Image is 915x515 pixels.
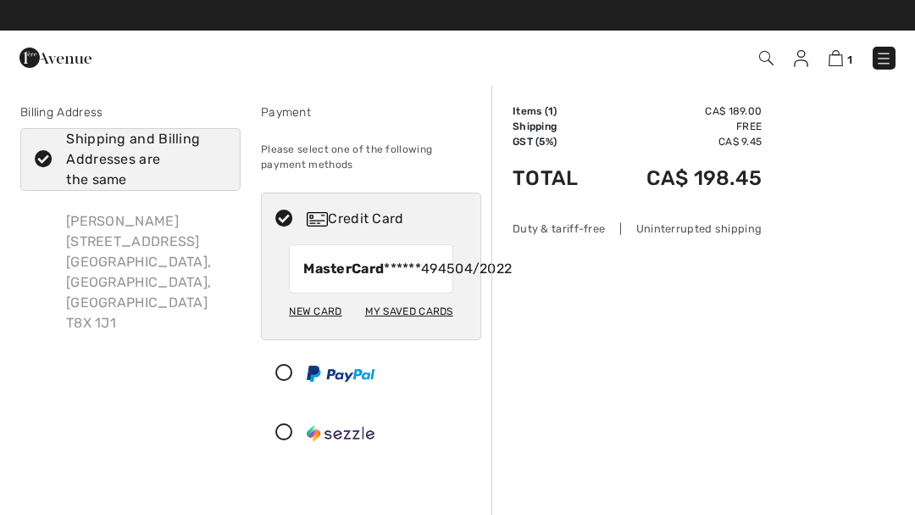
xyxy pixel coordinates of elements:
[307,212,328,227] img: Credit Card
[603,149,762,207] td: CA$ 198.45
[289,297,341,326] div: New Card
[513,221,762,237] div: Duty & tariff-free | Uninterrupted shipping
[847,53,852,66] span: 1
[875,50,892,67] img: Menu
[603,134,762,149] td: CA$ 9.45
[548,105,553,117] span: 1
[307,366,374,382] img: PayPal
[603,119,762,134] td: Free
[455,259,512,279] span: 04/2022
[513,134,603,149] td: GST (5%)
[307,425,374,442] img: Sezzle
[303,260,384,277] strong: MasterCard
[759,51,774,65] img: Search
[66,129,215,190] div: Shipping and Billing Addresses are the same
[794,50,808,67] img: My Info
[19,48,91,64] a: 1ère Avenue
[19,41,91,75] img: 1ère Avenue
[53,198,241,347] div: [PERSON_NAME] [STREET_ADDRESS] [GEOGRAPHIC_DATA], [GEOGRAPHIC_DATA], [GEOGRAPHIC_DATA] T8X 1J1
[829,50,843,66] img: Shopping Bag
[261,104,481,121] div: Payment
[513,104,603,119] td: Items ( )
[20,104,241,121] div: Billing Address
[365,297,453,326] div: My Saved Cards
[513,119,603,134] td: Shipping
[603,104,762,119] td: CA$ 189.00
[829,48,852,68] a: 1
[261,128,481,186] div: Please select one of the following payment methods
[307,209,469,229] div: Credit Card
[513,149,603,207] td: Total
